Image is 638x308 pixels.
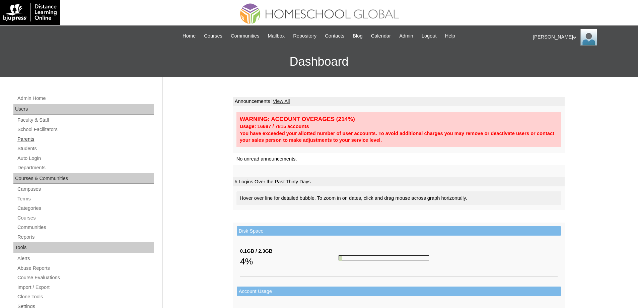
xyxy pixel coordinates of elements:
[396,32,417,40] a: Admin
[290,32,320,40] a: Repository
[183,32,196,40] span: Home
[533,29,631,46] div: [PERSON_NAME]
[233,97,565,106] td: Announcements |
[17,144,154,153] a: Students
[442,32,458,40] a: Help
[17,154,154,163] a: Auto Login
[237,226,561,236] td: Disk Space
[201,32,226,40] a: Courses
[293,32,316,40] span: Repository
[17,283,154,292] a: Import / Export
[580,29,597,46] img: Ariane Ebuen
[179,32,199,40] a: Home
[268,32,285,40] span: Mailbox
[368,32,394,40] a: Calendar
[231,32,260,40] span: Communities
[17,264,154,272] a: Abuse Reports
[3,47,635,77] h3: Dashboard
[17,116,154,124] a: Faculty & Staff
[233,177,565,187] td: # Logins Over the Past Thirty Days
[204,32,222,40] span: Courses
[13,173,154,184] div: Courses & Communities
[240,255,339,268] div: 4%
[17,195,154,203] a: Terms
[349,32,366,40] a: Blog
[13,104,154,115] div: Users
[17,204,154,212] a: Categories
[17,125,154,134] a: School Facilitators
[17,273,154,282] a: Course Evaluations
[233,153,565,165] td: No unread announcements.
[353,32,362,40] span: Blog
[325,32,344,40] span: Contacts
[265,32,288,40] a: Mailbox
[237,287,561,296] td: Account Usage
[17,94,154,103] a: Admin Home
[240,124,309,129] strong: Usage: 16687 / 7815 accounts
[17,293,154,301] a: Clone Tools
[273,99,290,104] a: View All
[236,191,561,205] div: Hover over line for detailed bubble. To zoom in on dates, click and drag mouse across graph horiz...
[227,32,263,40] a: Communities
[240,248,339,255] div: 0.1GB / 2.3GB
[17,223,154,232] a: Communities
[3,3,57,21] img: logo-white.png
[240,115,558,123] div: WARNING: ACCOUNT OVERAGES (214%)
[240,130,558,144] div: You have exceeded your allotted number of user accounts. To avoid additional charges you may remo...
[17,214,154,222] a: Courses
[13,242,154,253] div: Tools
[17,233,154,241] a: Reports
[322,32,348,40] a: Contacts
[17,254,154,263] a: Alerts
[399,32,413,40] span: Admin
[422,32,437,40] span: Logout
[17,185,154,193] a: Campuses
[17,164,154,172] a: Departments
[445,32,455,40] span: Help
[418,32,440,40] a: Logout
[17,135,154,143] a: Parents
[371,32,391,40] span: Calendar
